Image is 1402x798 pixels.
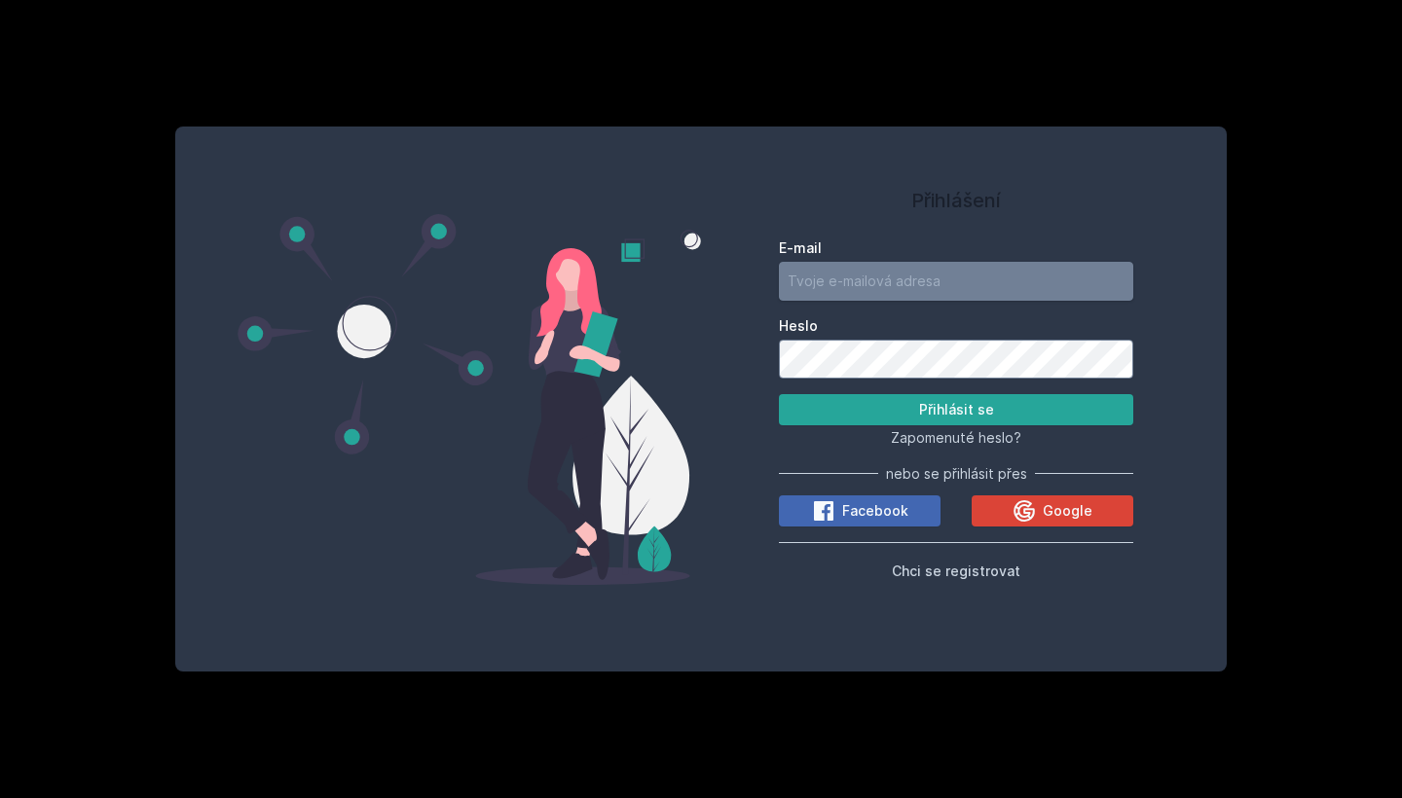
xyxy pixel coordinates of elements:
[779,316,1133,336] label: Heslo
[779,394,1133,425] button: Přihlásit se
[779,262,1133,301] input: Tvoje e-mailová adresa
[892,562,1020,579] span: Chci se registrovat
[891,429,1021,446] span: Zapomenuté heslo?
[1043,501,1092,521] span: Google
[972,495,1133,526] button: Google
[886,464,1027,484] span: nebo se přihlásit přes
[892,559,1020,582] button: Chci se registrovat
[842,501,908,521] span: Facebook
[779,186,1133,215] h1: Přihlášení
[779,495,941,526] button: Facebook
[779,238,1133,258] label: E-mail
